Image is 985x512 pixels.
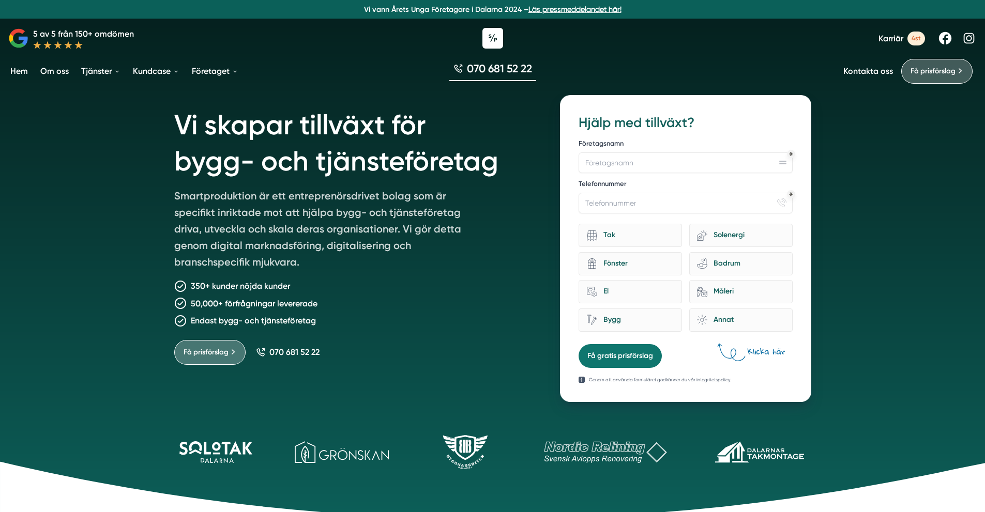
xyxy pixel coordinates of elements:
[878,34,903,43] span: Karriär
[911,66,956,77] span: Få prisförslag
[579,193,792,213] input: Telefonnummer
[38,58,71,84] a: Om oss
[191,314,316,327] p: Endast bygg- och tjänsteföretag
[79,58,123,84] a: Tjänster
[579,344,662,368] button: Få gratis prisförslag
[33,27,134,40] p: 5 av 5 från 150+ omdömen
[467,61,532,76] span: 070 681 52 22
[174,340,246,365] a: Få prisförslag
[789,192,793,196] div: Obligatoriskt
[191,280,290,292] p: 350+ kunder nöjda kunder
[184,347,229,358] span: Få prisförslag
[174,188,472,274] p: Smartproduktion är ett entreprenörsdrivet bolag som är specifikt inriktade mot att hjälpa bygg- o...
[269,347,320,357] span: 070 681 52 22
[589,376,731,383] p: Genom att använda formuläret godkänner du vår integritetspolicy.
[191,297,317,310] p: 50,000+ förfrågningar levererade
[789,152,793,156] div: Obligatoriskt
[901,59,973,84] a: Få prisförslag
[843,66,893,76] a: Kontakta oss
[878,32,925,45] a: Karriär 4st
[174,95,536,188] h1: Vi skapar tillväxt för bygg- och tjänsteföretag
[131,58,181,84] a: Kundcase
[528,5,622,13] a: Läs pressmeddelandet här!
[8,58,30,84] a: Hem
[907,32,925,45] span: 4st
[190,58,240,84] a: Företaget
[449,61,536,81] a: 070 681 52 22
[4,4,981,14] p: Vi vann Årets Unga Företagare i Dalarna 2024 –
[579,152,792,173] input: Företagsnamn
[579,179,792,191] label: Telefonnummer
[256,347,320,357] a: 070 681 52 22
[579,114,792,132] h3: Hjälp med tillväxt?
[579,139,792,150] label: Företagsnamn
